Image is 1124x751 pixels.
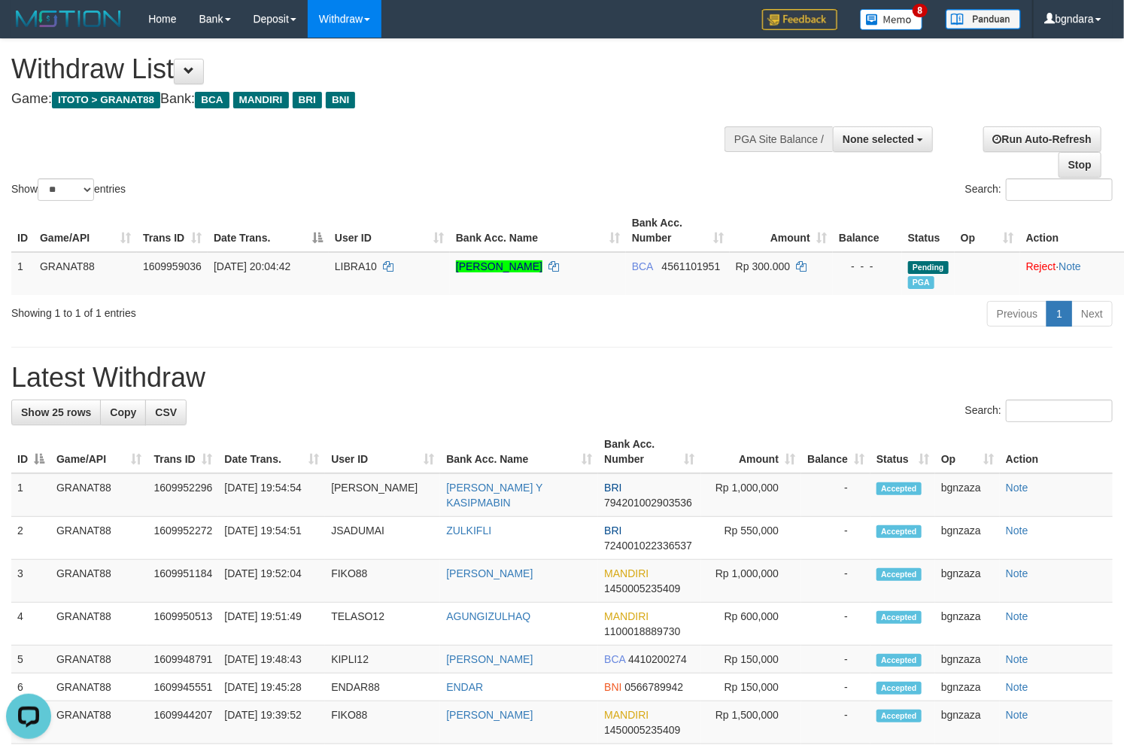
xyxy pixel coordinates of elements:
span: Copy 794201002903536 to clipboard [604,497,692,509]
td: 6 [11,673,50,701]
span: 8 [913,4,928,17]
input: Search: [1006,400,1113,422]
span: Rp 300.000 [736,260,790,272]
td: [DATE] 19:54:51 [218,517,325,560]
span: Accepted [876,682,922,695]
a: Reject [1026,260,1056,272]
span: ITOTO > GRANAT88 [52,92,160,108]
td: [DATE] 19:45:28 [218,673,325,701]
label: Search: [965,400,1113,422]
td: 5 [11,646,50,673]
span: BCA [195,92,229,108]
td: JSADUMAI [325,517,440,560]
a: [PERSON_NAME] [456,260,542,272]
td: - [801,603,870,646]
td: - [801,701,870,744]
th: Game/API: activate to sort column ascending [50,430,147,473]
td: GRANAT88 [50,701,147,744]
div: Showing 1 to 1 of 1 entries [11,299,457,321]
a: CSV [145,400,187,425]
span: BCA [632,260,653,272]
span: Accepted [876,525,922,538]
a: Note [1006,653,1028,665]
img: MOTION_logo.png [11,8,126,30]
th: Op: activate to sort column ascending [935,430,1000,473]
td: bgnzaza [935,701,1000,744]
a: Previous [987,301,1047,327]
span: Marked by bgndara [908,276,934,289]
td: TELASO12 [325,603,440,646]
span: Copy 1450005235409 to clipboard [604,582,680,594]
a: Note [1006,709,1028,721]
th: Bank Acc. Number: activate to sort column ascending [598,430,700,473]
img: Feedback.jpg [762,9,837,30]
span: MANDIRI [604,610,649,622]
span: Copy 0566789942 to clipboard [625,681,684,693]
td: - [801,473,870,517]
button: None selected [833,126,933,152]
td: [DATE] 19:51:49 [218,603,325,646]
td: - [801,646,870,673]
th: Bank Acc. Number: activate to sort column ascending [626,209,730,252]
input: Search: [1006,178,1113,201]
td: 1609945551 [147,673,218,701]
a: Note [1006,681,1028,693]
span: MANDIRI [604,709,649,721]
td: 1609948791 [147,646,218,673]
td: - [801,517,870,560]
th: Balance [833,209,902,252]
span: BNI [604,681,621,693]
a: ENDAR [446,681,483,693]
td: GRANAT88 [50,560,147,603]
label: Show entries [11,178,126,201]
span: 1609959036 [143,260,202,272]
a: Note [1059,260,1081,272]
td: 1609950513 [147,603,218,646]
td: GRANAT88 [34,252,137,295]
td: GRANAT88 [50,646,147,673]
a: Copy [100,400,146,425]
a: AGUNGIZULHAQ [446,610,530,622]
td: [PERSON_NAME] [325,473,440,517]
img: Button%20Memo.svg [860,9,923,30]
span: [DATE] 20:04:42 [214,260,290,272]
a: [PERSON_NAME] Y KASIPMABIN [446,482,542,509]
span: Copy 4561101951 to clipboard [662,260,721,272]
td: bgnzaza [935,560,1000,603]
td: 1 [11,473,50,517]
td: bgnzaza [935,603,1000,646]
a: Note [1006,482,1028,494]
img: panduan.png [946,9,1021,29]
td: Rp 1,000,000 [701,560,801,603]
span: MANDIRI [233,92,289,108]
a: 1 [1047,301,1072,327]
th: User ID: activate to sort column ascending [325,430,440,473]
td: FIKO88 [325,701,440,744]
th: Trans ID: activate to sort column ascending [137,209,208,252]
h4: Game: Bank: [11,92,734,107]
span: LIBRA10 [335,260,377,272]
td: 1609944207 [147,701,218,744]
span: Accepted [876,654,922,667]
th: Game/API: activate to sort column ascending [34,209,137,252]
a: [PERSON_NAME] [446,567,533,579]
td: 1 [11,252,34,295]
td: ENDAR88 [325,673,440,701]
span: Copy 4410200274 to clipboard [628,653,687,665]
span: Show 25 rows [21,406,91,418]
div: PGA Site Balance / [725,126,833,152]
td: - [801,560,870,603]
th: Bank Acc. Name: activate to sort column ascending [450,209,626,252]
td: Rp 550,000 [701,517,801,560]
td: [DATE] 19:54:54 [218,473,325,517]
a: Note [1006,567,1028,579]
span: MANDIRI [604,567,649,579]
th: ID: activate to sort column descending [11,430,50,473]
th: Op: activate to sort column ascending [955,209,1020,252]
span: Copy 724001022336537 to clipboard [604,540,692,552]
th: Amount: activate to sort column ascending [701,430,801,473]
span: Pending [908,261,949,274]
td: 3 [11,560,50,603]
td: bgnzaza [935,673,1000,701]
td: [DATE] 19:52:04 [218,560,325,603]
